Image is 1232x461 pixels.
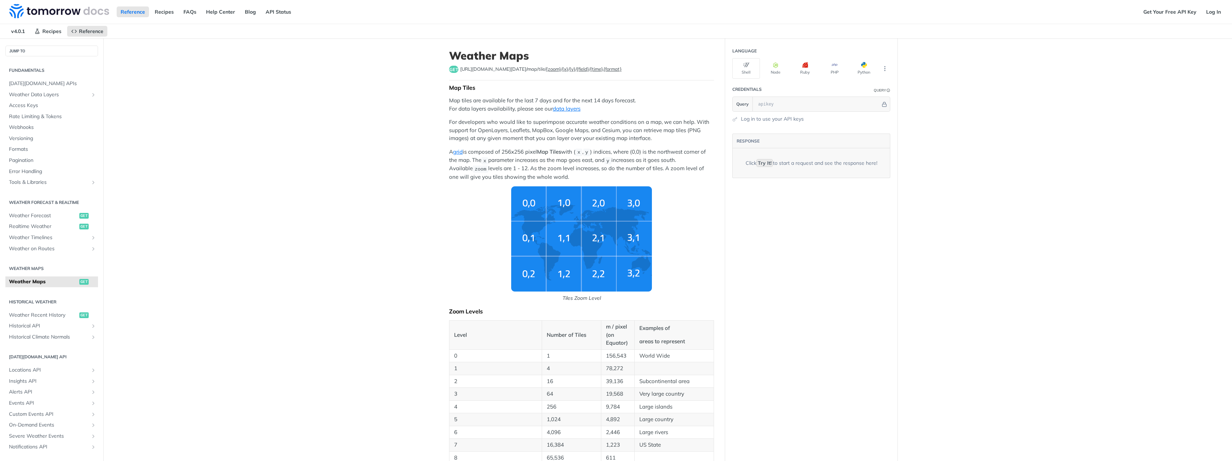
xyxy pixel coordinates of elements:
[537,148,561,155] strong: Map Tiles
[5,387,98,397] a: Alerts APIShow subpages for Alerts API
[454,364,537,373] p: 1
[454,331,537,339] p: Level
[202,6,239,17] a: Help Center
[449,84,714,91] div: Map Tiles
[547,331,596,339] p: Number of Tiles
[9,388,89,396] span: Alerts API
[881,101,888,108] button: Hide
[547,364,596,373] p: 4
[733,97,753,111] button: Query
[577,66,589,72] label: {field}
[762,58,789,79] button: Node
[117,6,149,17] a: Reference
[9,278,78,285] span: Weather Maps
[9,245,89,252] span: Weather on Routes
[7,26,29,37] span: v4.0.1
[606,323,630,347] p: m / pixel (on Equator)
[460,66,622,73] span: https://api.tomorrow.io/v4/map/tile/{zoom}/{x}/{y}/{field}/{time}.{format}
[449,294,714,302] p: Tiles Zoom Level
[79,213,89,219] span: get
[590,66,603,72] label: {time}
[639,403,709,411] p: Large islands
[606,441,630,449] p: 1,223
[5,420,98,430] a: On-Demand EventsShow subpages for On-Demand Events
[90,422,96,428] button: Show subpages for On-Demand Events
[90,180,96,185] button: Show subpages for Tools & Libraries
[850,58,878,79] button: Python
[5,100,98,111] a: Access Keys
[9,124,96,131] span: Webhooks
[9,80,96,87] span: [DATE][DOMAIN_NAME] APIs
[90,235,96,241] button: Show subpages for Weather Timelines
[5,431,98,442] a: Severe Weather EventsShow subpages for Severe Weather Events
[5,155,98,166] a: Pagination
[639,337,709,346] p: areas to represent
[5,210,98,221] a: Weather Forecastget
[9,91,89,98] span: Weather Data Layers
[90,389,96,395] button: Show subpages for Alerts API
[5,243,98,254] a: Weather on RoutesShow subpages for Weather on Routes
[606,415,630,424] p: 4,892
[5,310,98,321] a: Weather Recent Historyget
[874,88,886,93] div: Query
[9,146,96,153] span: Formats
[90,323,96,329] button: Show subpages for Historical API
[473,166,488,173] code: zoom
[79,279,89,285] span: get
[569,66,575,72] label: {y}
[639,390,709,398] p: Very large country
[9,443,89,451] span: Notifications API
[67,26,107,37] a: Reference
[90,378,96,384] button: Show subpages for Insights API
[9,168,96,175] span: Error Handling
[449,118,714,143] p: For developers who would like to superimpose accurate weather conditions on a map, we can help. W...
[151,6,178,17] a: Recipes
[606,352,630,360] p: 156,543
[9,4,109,18] img: Tomorrow.io Weather API Docs
[9,234,89,241] span: Weather Timelines
[5,376,98,387] a: Insights APIShow subpages for Insights API
[547,415,596,424] p: 1,024
[882,65,888,72] svg: More ellipsis
[9,367,89,374] span: Locations API
[639,352,709,360] p: World Wide
[821,58,848,79] button: PHP
[5,321,98,331] a: Historical APIShow subpages for Historical API
[5,111,98,122] a: Rate Limiting & Tokens
[583,149,590,156] code: y
[9,411,89,418] span: Custom Events API
[547,403,596,411] p: 256
[755,97,881,111] input: apikey
[454,377,537,386] p: 2
[606,403,630,411] p: 9,784
[9,102,96,109] span: Access Keys
[5,265,98,272] h2: Weather Maps
[547,377,596,386] p: 16
[449,97,714,113] p: Map tiles are available for the last 7 days and for the next 14 days forecast. For data layers av...
[90,411,96,417] button: Show subpages for Custom Events API
[454,352,537,360] p: 0
[736,138,760,145] button: RESPONSE
[732,48,757,54] div: Language
[575,149,582,156] code: x
[756,159,773,167] code: Try It!
[547,352,596,360] p: 1
[547,428,596,437] p: 4,096
[603,66,622,72] label: {format}
[639,428,709,437] p: Large rivers
[481,157,488,164] code: x
[5,144,98,155] a: Formats
[5,46,98,56] button: JUMP TO
[606,428,630,437] p: 2,446
[547,441,596,449] p: 16,384
[449,49,714,62] h1: Weather Maps
[9,433,89,440] span: Severe Weather Events
[732,86,762,93] div: Credentials
[606,377,630,386] p: 39,136
[31,26,65,37] a: Recipes
[1202,6,1225,17] a: Log In
[454,415,537,424] p: 5
[5,78,98,89] a: [DATE][DOMAIN_NAME] APIs
[5,199,98,206] h2: Weather Forecast & realtime
[639,441,709,449] p: US State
